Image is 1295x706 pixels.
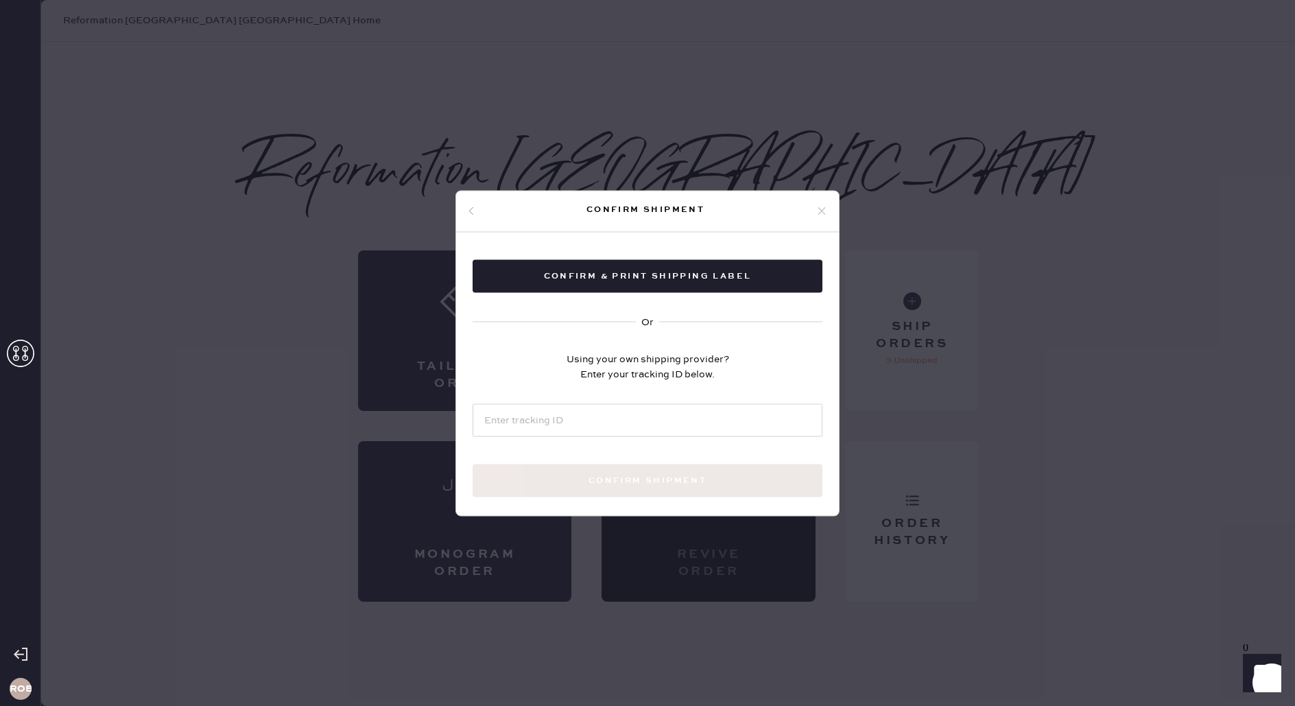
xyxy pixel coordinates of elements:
[473,259,822,292] button: Confirm & Print shipping label
[473,403,822,436] input: Enter tracking ID
[475,202,816,218] div: Confirm shipment
[1230,644,1289,703] iframe: Front Chat
[567,351,729,381] div: Using your own shipping provider? Enter your tracking ID below.
[641,314,654,329] div: Or
[473,464,822,497] button: Confirm shipment
[10,684,32,694] h3: ROBCA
